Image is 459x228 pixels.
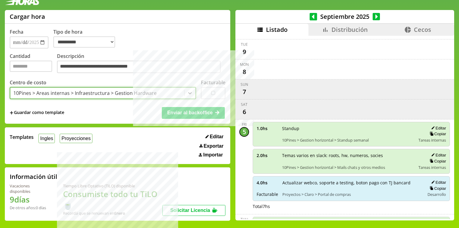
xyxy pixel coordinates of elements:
[429,180,446,185] button: Editar
[201,79,225,86] label: Facturable
[282,153,414,158] span: Temas varios en slack: roots, hw, numeros, socies
[429,153,446,158] button: Editar
[257,126,278,131] span: 1.0 hs
[282,137,414,143] span: 10Pines > Gestion horizontal > Standup semanal
[10,205,48,210] div: De otros años: 0 días
[10,29,23,35] label: Fecha
[63,189,162,210] h1: Consumiste todo tu TiLO 🍵
[418,137,446,143] span: Tareas internas
[10,109,64,116] span: +Guardar como template
[240,62,249,67] div: Mon
[10,173,57,181] h2: Información útil
[57,53,225,75] label: Descripción
[204,143,224,149] span: Exportar
[418,165,446,170] span: Tareas internas
[53,36,115,48] select: Tipo de hora
[241,42,248,47] div: Tue
[257,180,278,186] span: 4.0 hs
[170,208,210,213] span: Solicitar Licencia
[162,107,225,119] button: Enviar al backoffice
[266,25,288,34] span: Listado
[235,36,454,220] div: scrollable content
[204,134,225,140] button: Editar
[53,29,120,49] label: Tipo de hora
[10,134,34,140] span: Templates
[282,180,421,186] span: Actualizar webco, soporte a testing, boton pago con TJ bancard
[241,102,248,107] div: Sat
[239,67,249,77] div: 8
[162,205,225,216] button: Solicitar Licencia
[282,126,414,131] span: Standup
[253,203,450,209] div: Total 7 hs
[428,159,446,164] button: Copiar
[60,134,92,143] button: Proyecciones
[10,79,46,86] label: Centro de costo
[38,134,55,143] button: Ingles
[239,47,249,57] div: 9
[239,87,249,97] div: 7
[282,192,421,197] span: Proyectos > Claro > Portal de compras
[203,152,223,158] span: Importar
[63,210,162,216] div: Recordá que se renuevan en
[10,183,48,194] div: Vacaciones disponibles
[317,12,373,21] span: Septiembre 2025
[414,25,431,34] span: Cecos
[10,194,48,205] h1: 9 días
[428,186,446,191] button: Copiar
[429,126,446,131] button: Editar
[114,210,125,216] b: Enero
[10,12,45,21] h1: Cargar hora
[10,109,13,116] span: +
[167,110,213,115] span: Enviar al backoffice
[331,25,368,34] span: Distribución
[239,127,249,137] div: 5
[427,192,446,197] span: Desarrollo
[10,61,52,72] input: Cantidad
[241,217,248,222] div: Thu
[198,143,225,149] button: Exportar
[57,61,221,73] textarea: Descripción
[282,165,414,170] span: 10Pines > Gestion horizontal > Mails chats y otros medios
[242,122,247,127] div: Fri
[210,134,223,139] span: Editar
[257,191,278,197] span: Facturable
[241,82,248,87] div: Sun
[428,131,446,136] button: Copiar
[63,183,162,189] div: Tiempo Libre Optativo (TiLO) disponible
[239,107,249,117] div: 6
[10,53,57,75] label: Cantidad
[257,153,278,158] span: 2.0 hs
[13,90,157,96] div: 10Pines > Areas internas > Infraestructura > Gestion Hardware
